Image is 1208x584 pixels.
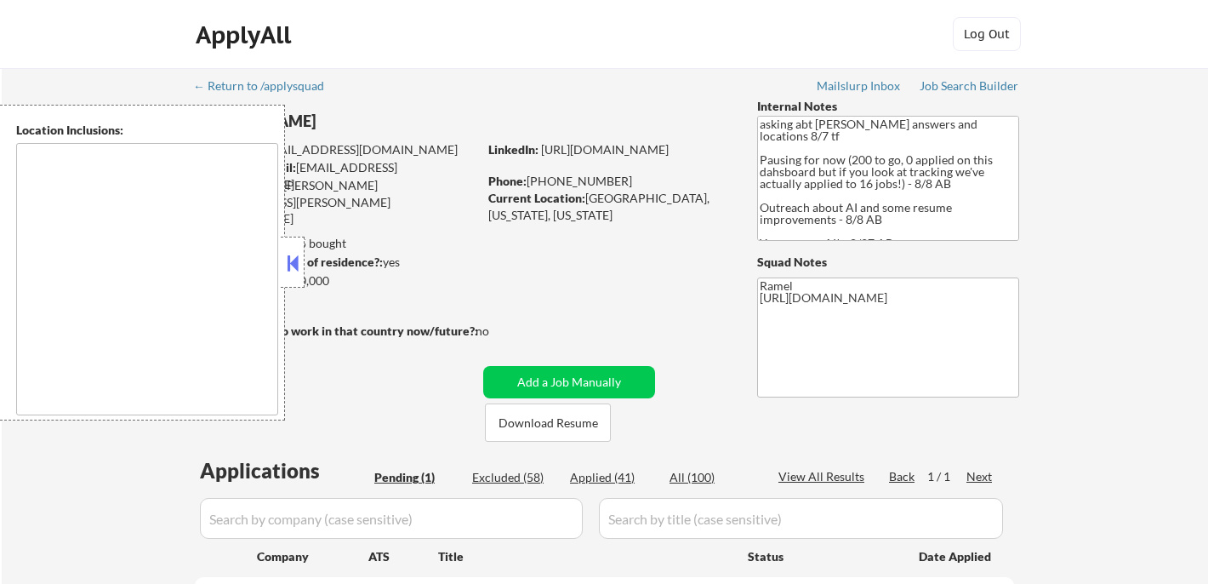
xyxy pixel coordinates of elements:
[670,469,755,486] div: All (100)
[817,80,902,92] div: Mailslurp Inbox
[196,20,296,49] div: ApplyAll
[599,498,1003,539] input: Search by title (case sensitive)
[368,548,438,565] div: ATS
[488,173,729,190] div: [PHONE_NUMBER]
[472,469,557,486] div: Excluded (58)
[778,468,869,485] div: View All Results
[195,177,477,227] div: [PERSON_NAME][EMAIL_ADDRESS][PERSON_NAME][DOMAIN_NAME]
[374,469,459,486] div: Pending (1)
[748,541,894,571] div: Status
[488,191,585,205] strong: Current Location:
[953,17,1021,51] button: Log Out
[195,111,544,132] div: [PERSON_NAME]
[889,468,916,485] div: Back
[476,323,524,340] div: no
[920,80,1019,92] div: Job Search Builder
[195,323,478,338] strong: Will need Visa to work in that country now/future?:
[927,468,966,485] div: 1 / 1
[570,469,655,486] div: Applied (41)
[919,548,994,565] div: Date Applied
[196,159,477,192] div: [EMAIL_ADDRESS][DOMAIN_NAME]
[200,461,368,481] div: Applications
[817,79,902,96] a: Mailslurp Inbox
[488,174,527,188] strong: Phone:
[200,498,583,539] input: Search by company (case sensitive)
[757,98,1019,115] div: Internal Notes
[488,142,538,157] strong: LinkedIn:
[193,79,340,96] a: ← Return to /applysquad
[541,142,669,157] a: [URL][DOMAIN_NAME]
[194,254,472,271] div: yes
[194,235,477,252] div: 41 sent / 205 bought
[257,548,368,565] div: Company
[193,80,340,92] div: ← Return to /applysquad
[16,122,278,139] div: Location Inclusions:
[757,254,1019,271] div: Squad Notes
[483,366,655,398] button: Add a Job Manually
[966,468,994,485] div: Next
[196,141,477,158] div: [EMAIL_ADDRESS][DOMAIN_NAME]
[194,272,477,289] div: $90,000
[438,548,732,565] div: Title
[485,404,611,442] button: Download Resume
[488,190,729,223] div: [GEOGRAPHIC_DATA], [US_STATE], [US_STATE]
[920,79,1019,96] a: Job Search Builder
